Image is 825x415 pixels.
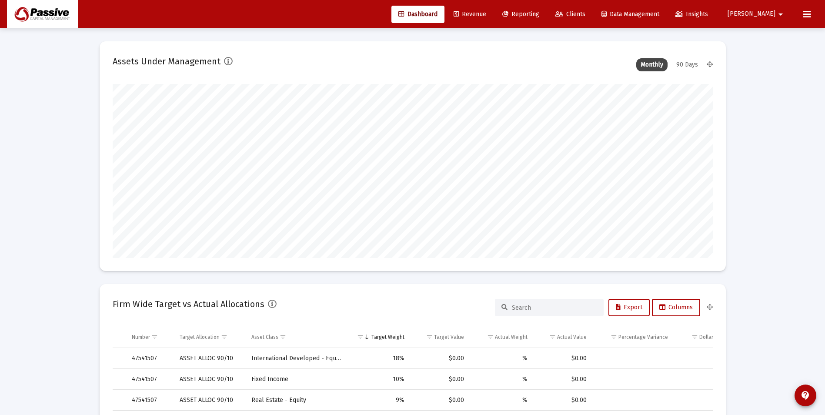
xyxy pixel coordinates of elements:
div: $0.00 [417,396,464,405]
span: Show filter options for column 'Target Value' [426,334,433,340]
a: Data Management [595,6,666,23]
td: Column Number [126,327,174,348]
span: Show filter options for column 'Target Allocation' [221,334,227,340]
span: Show filter options for column 'Number' [151,334,158,340]
span: Export [616,304,642,311]
input: Search [512,304,597,311]
img: Dashboard [13,6,72,23]
div: Monthly [636,58,668,71]
td: Column Actual Value [534,327,593,348]
div: $0.00 [417,375,464,384]
h2: Firm Wide Target vs Actual Allocations [113,297,264,311]
td: International Developed - Equity [245,348,347,369]
span: Show filter options for column 'Actual Value' [549,334,556,340]
div: % [476,375,528,384]
div: % [476,396,528,405]
span: Dashboard [398,10,438,18]
div: $0.00 [540,375,587,384]
a: Reporting [495,6,546,23]
div: Actual Value [557,334,587,341]
td: Real Estate - Equity [245,390,347,411]
div: $0.00 [417,354,464,363]
div: Number [132,334,150,341]
div: $0.00 [680,354,735,363]
td: ASSET ALLOC 90/10 [174,390,246,411]
span: Show filter options for column 'Asset Class' [280,334,286,340]
td: 47541507 [126,348,174,369]
div: Target Value [434,334,464,341]
div: 10% [354,375,404,384]
td: ASSET ALLOC 90/10 [174,348,246,369]
div: 9% [354,396,404,405]
mat-icon: contact_support [800,390,811,401]
a: Clients [548,6,592,23]
span: Insights [675,10,708,18]
span: Columns [659,304,693,311]
a: Insights [668,6,715,23]
div: % [476,354,528,363]
td: 47541507 [126,369,174,390]
span: Show filter options for column 'Target Weight' [357,334,364,340]
td: Column Target Allocation [174,327,246,348]
td: Column Dollar Variance [674,327,743,348]
td: Column Actual Weight [470,327,534,348]
div: Percentage Variance [618,334,668,341]
div: 90 Days [672,58,702,71]
a: Dashboard [391,6,444,23]
button: Columns [652,299,700,316]
div: Target Allocation [180,334,220,341]
td: ASSET ALLOC 90/10 [174,369,246,390]
span: Clients [555,10,585,18]
td: 47541507 [126,390,174,411]
td: Column Target Weight [347,327,411,348]
td: Column Asset Class [245,327,347,348]
div: $0.00 [540,354,587,363]
span: Show filter options for column 'Dollar Variance' [691,334,698,340]
td: Column Target Value [411,327,470,348]
td: Column Percentage Variance [593,327,674,348]
h2: Assets Under Management [113,54,220,68]
span: Show filter options for column 'Actual Weight' [487,334,494,340]
button: [PERSON_NAME] [717,5,796,23]
div: Target Weight [371,334,404,341]
a: Revenue [447,6,493,23]
span: [PERSON_NAME] [728,10,775,18]
td: Fixed Income [245,369,347,390]
span: Show filter options for column 'Percentage Variance' [611,334,617,340]
button: Export [608,299,650,316]
span: Revenue [454,10,486,18]
div: $0.00 [680,396,735,405]
span: Reporting [502,10,539,18]
mat-icon: arrow_drop_down [775,6,786,23]
div: 18% [354,354,404,363]
span: Data Management [601,10,659,18]
div: Asset Class [251,334,278,341]
div: $0.00 [540,396,587,405]
div: Actual Weight [495,334,528,341]
div: $0.00 [680,375,735,384]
